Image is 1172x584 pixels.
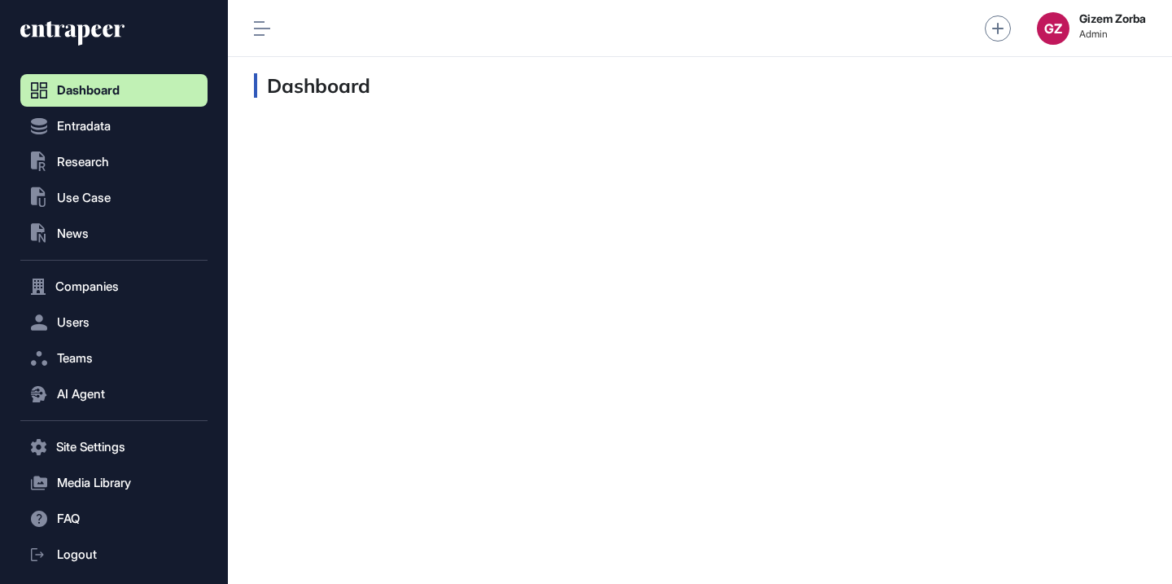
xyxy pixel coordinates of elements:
button: News [20,217,208,250]
span: Companies [55,280,119,293]
span: News [57,227,89,240]
button: Research [20,146,208,178]
span: Admin [1079,29,1146,40]
span: AI Agent [57,388,105,401]
h3: Dashboard [254,73,370,98]
button: Use Case [20,182,208,214]
span: Site Settings [56,441,125,454]
strong: Gizem Zorba [1079,12,1146,25]
button: Entradata [20,110,208,143]
button: AI Agent [20,378,208,411]
span: Media Library [57,476,131,490]
a: Dashboard [20,74,208,107]
span: Research [57,156,109,169]
button: Site Settings [20,431,208,463]
span: Use Case [57,191,111,204]
span: Entradata [57,120,111,133]
button: GZ [1037,12,1069,45]
span: Teams [57,352,93,365]
span: Dashboard [57,84,120,97]
button: Users [20,306,208,339]
button: Media Library [20,467,208,499]
button: FAQ [20,503,208,535]
a: Logout [20,538,208,571]
span: Logout [57,548,97,561]
button: Teams [20,342,208,375]
span: FAQ [57,512,80,525]
button: Companies [20,270,208,303]
span: Users [57,316,90,329]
